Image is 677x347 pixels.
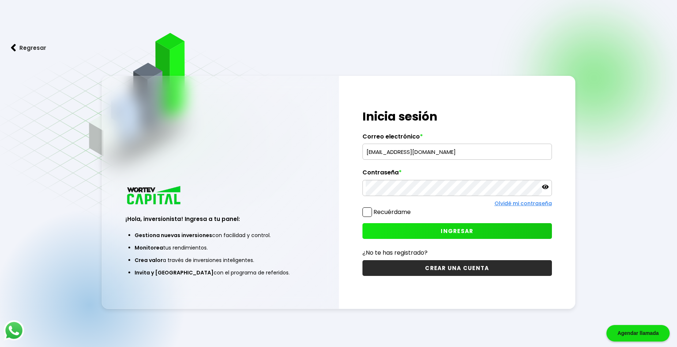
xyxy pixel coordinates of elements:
label: Correo electrónico [362,133,552,144]
h1: Inicia sesión [362,108,552,125]
img: logo_wortev_capital [125,185,183,207]
li: a través de inversiones inteligentes. [135,254,306,266]
li: tus rendimientos. [135,241,306,254]
a: Olvidé mi contraseña [494,200,552,207]
button: INGRESAR [362,223,552,239]
button: CREAR UNA CUENTA [362,260,552,276]
span: INGRESAR [441,227,473,235]
span: Invita y [GEOGRAPHIC_DATA] [135,269,214,276]
li: con el programa de referidos. [135,266,306,279]
label: Recuérdame [373,208,411,216]
span: Gestiona nuevas inversiones [135,232,212,239]
div: Agendar llamada [606,325,670,342]
li: con facilidad y control. [135,229,306,241]
span: Monitorea [135,244,163,251]
p: ¿No te has registrado? [362,248,552,257]
img: logos_whatsapp-icon.242b2217.svg [4,320,24,341]
input: hola@wortev.capital [366,144,548,159]
img: flecha izquierda [11,44,16,52]
h3: ¡Hola, inversionista! Ingresa a tu panel: [125,215,315,223]
a: ¿No te has registrado?CREAR UNA CUENTA [362,248,552,276]
label: Contraseña [362,169,552,180]
span: Crea valor [135,256,163,264]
